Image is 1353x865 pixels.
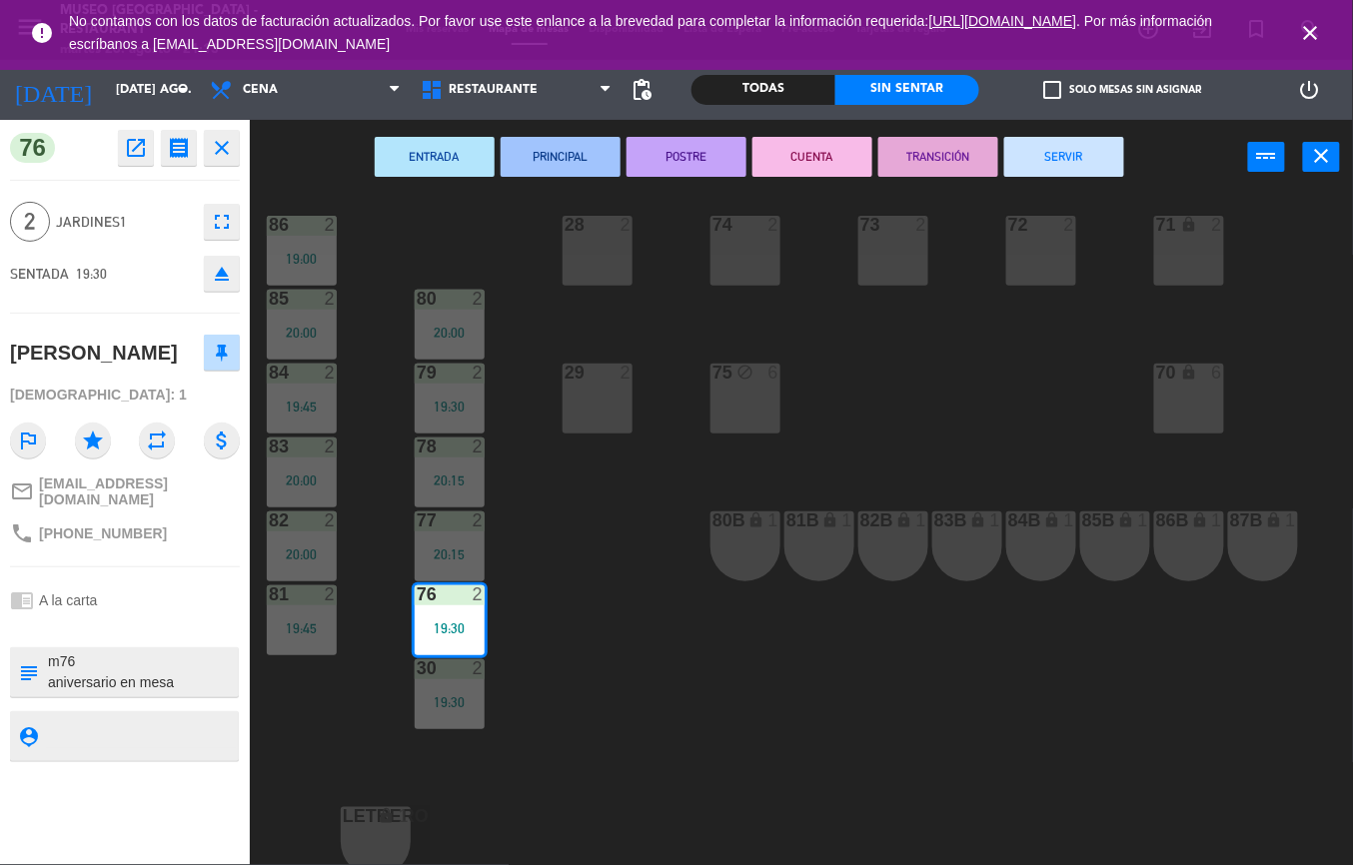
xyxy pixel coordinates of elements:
button: PRINCIPAL [501,137,621,177]
div: 1 [768,511,780,529]
button: close [1303,142,1340,172]
span: [PHONE_NUMBER] [39,525,167,541]
i: star [75,423,111,458]
div: 20:00 [415,326,485,340]
button: CUENTA [752,137,872,177]
span: 76 [10,133,55,163]
span: check_box_outline_blank [1044,81,1062,99]
div: 2 [325,290,337,308]
div: 19:45 [267,621,337,635]
div: 83 [269,437,270,455]
div: 20:00 [267,326,337,340]
i: block [736,364,753,381]
div: 83B [934,511,935,529]
div: 1 [842,511,854,529]
div: 20:15 [415,547,485,561]
div: 81B [786,511,787,529]
div: 2 [473,437,485,455]
button: SERVIR [1004,137,1124,177]
div: 72 [1008,216,1009,234]
i: phone [10,521,34,545]
span: pending_actions [630,78,654,102]
i: repeat [139,423,175,458]
button: open_in_new [118,130,154,166]
div: 1 [1286,511,1298,529]
div: 74 [712,216,713,234]
span: Jardines1 [56,211,194,234]
div: 75 [712,364,713,382]
button: ENTRADA [375,137,495,177]
button: fullscreen [204,204,240,240]
span: A la carta [39,592,97,608]
div: 2 [325,216,337,234]
div: 85B [1082,511,1083,529]
div: 2 [621,216,633,234]
div: 2 [768,216,780,234]
i: lock [1265,511,1282,528]
div: 6 [768,364,780,382]
div: 2 [916,216,928,234]
span: Restaurante [449,83,538,97]
i: error [30,21,54,45]
i: subject [17,661,39,683]
i: close [210,136,234,160]
div: 79 [417,364,418,382]
div: 2 [473,659,485,677]
div: Todas [691,75,835,105]
i: close [1299,21,1323,45]
button: eject [204,256,240,292]
button: power_input [1248,142,1285,172]
label: Solo mesas sin asignar [1044,81,1202,99]
span: Cena [243,83,278,97]
div: 2 [473,290,485,308]
div: 2 [473,511,485,529]
div: 84 [269,364,270,382]
i: lock [969,511,986,528]
div: [DEMOGRAPHIC_DATA]: 1 [10,378,240,413]
button: POSTRE [627,137,746,177]
div: 70 [1156,364,1157,382]
div: 1 [916,511,928,529]
div: 77 [417,511,418,529]
div: 19:30 [415,695,485,709]
i: lock [821,511,838,528]
div: 1 [1138,511,1150,529]
div: 2 [473,585,485,603]
div: 6 [1212,364,1224,382]
a: mail_outline[EMAIL_ADDRESS][DOMAIN_NAME] [10,475,240,507]
i: mail_outline [10,479,34,503]
div: 20:00 [267,547,337,561]
button: close [204,130,240,166]
i: lock [378,807,395,824]
div: 86 [269,216,270,234]
div: 84B [1008,511,1009,529]
div: 2 [325,585,337,603]
div: 1 [399,807,411,825]
div: Letrero [343,807,344,825]
div: 30 [417,659,418,677]
div: 2 [325,437,337,455]
div: 86B [1156,511,1157,529]
div: 78 [417,437,418,455]
div: 2 [325,511,337,529]
div: 19:30 [415,400,485,414]
div: 80B [712,511,713,529]
div: 2 [1064,216,1076,234]
div: 2 [1212,216,1224,234]
i: fullscreen [210,210,234,234]
div: 82 [269,511,270,529]
i: receipt [167,136,191,160]
span: [EMAIL_ADDRESS][DOMAIN_NAME] [39,475,240,507]
i: lock [1191,511,1208,528]
i: open_in_new [124,136,148,160]
i: power_input [1255,144,1279,168]
div: [PERSON_NAME] [10,337,178,370]
i: person_pin [17,725,39,747]
div: 81 [269,585,270,603]
div: 2 [325,364,337,382]
div: 1 [990,511,1002,529]
i: lock [1117,511,1134,528]
div: 2 [621,364,633,382]
div: 87B [1230,511,1231,529]
span: 19:30 [76,266,107,282]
